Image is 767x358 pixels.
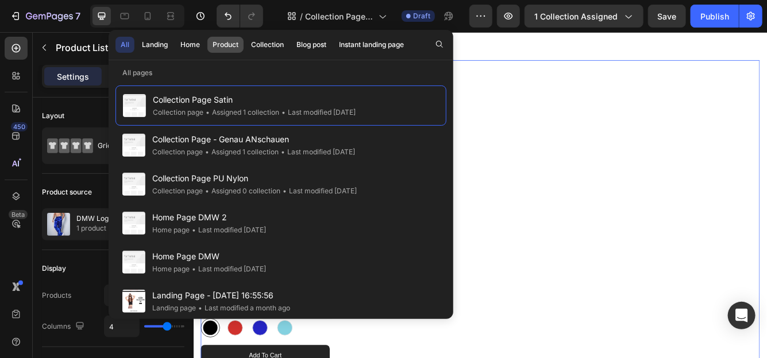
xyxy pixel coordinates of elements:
p: 7 [75,9,80,23]
div: Last modified [DATE] [280,185,357,197]
div: Publish [700,10,729,22]
span: Draft [413,11,430,21]
div: Last modified [DATE] [190,224,266,236]
span: Landing Page - [DATE] 16:55:56 [152,289,290,302]
span: 1 collection assigned [534,10,618,22]
div: Last modified [DATE] [279,146,355,158]
span: • [283,186,287,195]
div: Blog post [296,40,326,50]
img: collection feature img [47,213,70,236]
div: Last modified a month ago [196,302,290,314]
div: Layout [42,111,64,121]
div: Grid [98,133,168,159]
button: Collection [246,37,289,53]
div: Last modified [DATE] [190,263,266,275]
input: Auto [105,285,139,306]
div: Product [213,40,238,50]
span: Home Page DMW 2 [152,211,266,224]
div: Instant landing page [339,40,404,50]
div: Assigned 1 collection [203,146,279,158]
p: All pages [109,67,453,79]
div: Home page [152,263,190,275]
button: Publish [691,5,739,28]
span: Save [658,11,677,21]
div: Last modified [DATE] [279,107,356,118]
span: Collection Page - Genau ANschauen [152,133,355,146]
p: Settings [57,71,89,83]
span: • [205,186,209,195]
div: Assigned 1 collection [203,107,279,118]
div: Collection [251,40,284,50]
button: 1 collection assigned [525,5,643,28]
span: Collection Page PU Nylon [152,172,357,185]
button: Product [207,37,244,53]
span: • [205,147,209,156]
div: Assigned 0 collection [203,185,280,197]
span: • [192,264,196,273]
span: • [282,108,286,116]
div: Display [42,263,66,274]
button: Instant landing page [334,37,409,53]
div: 450 [11,122,28,131]
span: Collection Page Satin [305,10,374,22]
span: • [192,225,196,234]
div: Columns [42,319,87,334]
div: Home page [152,224,190,236]
div: Product source [42,187,92,197]
button: 7 [5,5,86,28]
div: Collection page [152,146,203,158]
div: Landing page [152,302,196,314]
p: 1 product [76,223,178,234]
div: Beta [9,210,28,219]
div: Undo/Redo [217,5,263,28]
button: Save [648,5,686,28]
div: Products [42,290,71,301]
span: Home Page DMW [152,250,266,263]
input: Auto [105,316,139,337]
div: Collection page [152,185,203,197]
span: • [198,303,202,312]
div: Collection page [153,107,203,118]
span: • [281,147,285,156]
span: / [300,10,303,22]
span: • [206,108,210,116]
div: Open Intercom Messenger [728,302,756,329]
p: Product List [56,41,153,55]
span: Collection Page Satin [153,93,356,107]
p: DMW Logo Satin Hosen Unisex [76,215,178,223]
button: Blog post [291,37,332,53]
